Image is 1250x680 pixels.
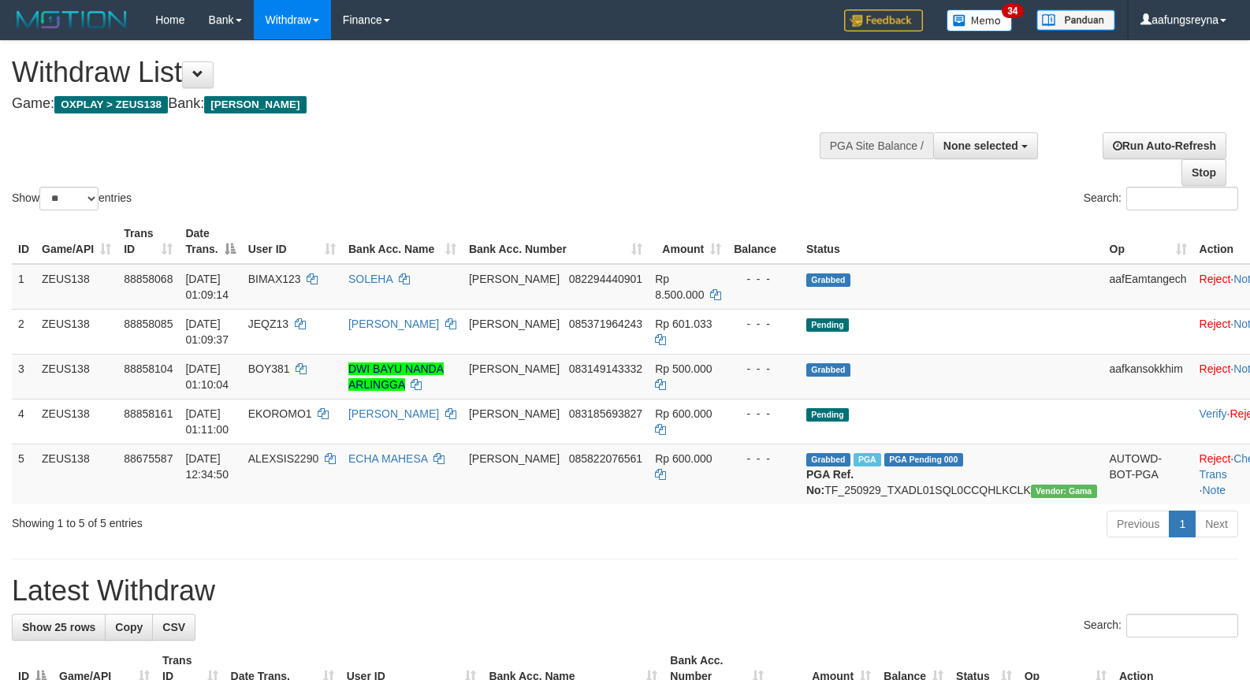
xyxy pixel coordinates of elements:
span: 88858085 [124,318,173,330]
span: Vendor URL: https://trx31.1velocity.biz [1031,485,1097,498]
span: JEQZ13 [248,318,288,330]
a: Next [1195,511,1238,537]
h1: Withdraw List [12,57,817,88]
span: CSV [162,621,185,634]
span: Show 25 rows [22,621,95,634]
a: Reject [1200,452,1231,465]
span: Copy 085822076561 to clipboard [569,452,642,465]
a: DWI BAYU NANDA ARLINGGA [348,362,444,391]
th: User ID: activate to sort column ascending [242,219,342,264]
span: [PERSON_NAME] [469,362,560,375]
th: Bank Acc. Number: activate to sort column ascending [463,219,649,264]
span: None selected [943,139,1018,152]
th: Bank Acc. Name: activate to sort column ascending [342,219,463,264]
span: Rp 600.000 [655,452,712,465]
a: [PERSON_NAME] [348,407,439,420]
span: Copy 083185693827 to clipboard [569,407,642,420]
span: [PERSON_NAME] [469,318,560,330]
span: [DATE] 01:10:04 [185,362,229,391]
td: ZEUS138 [35,399,117,444]
a: Copy [105,614,153,641]
span: 88858068 [124,273,173,285]
span: Rp 500.000 [655,362,712,375]
th: Game/API: activate to sort column ascending [35,219,117,264]
div: - - - [734,271,794,287]
a: [PERSON_NAME] [348,318,439,330]
label: Search: [1084,187,1238,210]
span: 34 [1002,4,1023,18]
select: Showentries [39,187,99,210]
a: Run Auto-Refresh [1103,132,1226,159]
span: [DATE] 01:09:37 [185,318,229,346]
th: Amount: activate to sort column ascending [649,219,727,264]
a: Verify [1200,407,1227,420]
div: - - - [734,451,794,466]
img: panduan.png [1036,9,1115,31]
div: - - - [734,406,794,422]
span: BOY381 [248,362,290,375]
th: Op: activate to sort column ascending [1103,219,1193,264]
span: 88675587 [124,452,173,465]
span: Copy 082294440901 to clipboard [569,273,642,285]
span: Copy 085371964243 to clipboard [569,318,642,330]
a: Show 25 rows [12,614,106,641]
span: Pending [806,408,849,422]
div: Showing 1 to 5 of 5 entries [12,509,509,531]
a: CSV [152,614,195,641]
a: Note [1202,484,1226,496]
span: [PERSON_NAME] [204,96,306,113]
input: Search: [1126,187,1238,210]
td: ZEUS138 [35,264,117,310]
div: - - - [734,316,794,332]
td: aafkansokkhim [1103,354,1193,399]
span: [PERSON_NAME] [469,452,560,465]
a: Reject [1200,273,1231,285]
div: PGA Site Balance / [820,132,933,159]
td: ZEUS138 [35,354,117,399]
span: 88858161 [124,407,173,420]
span: Copy 083149143332 to clipboard [569,362,642,375]
span: [DATE] 01:09:14 [185,273,229,301]
td: TF_250929_TXADL01SQL0CCQHLKCLK [800,444,1103,504]
span: Grabbed [806,363,850,377]
span: Pending [806,318,849,332]
label: Search: [1084,614,1238,637]
img: Button%20Memo.svg [947,9,1013,32]
img: Feedback.jpg [844,9,923,32]
th: Status [800,219,1103,264]
span: [DATE] 01:11:00 [185,407,229,436]
td: ZEUS138 [35,444,117,504]
a: Reject [1200,362,1231,375]
td: aafEamtangech [1103,264,1193,310]
span: Grabbed [806,273,850,287]
span: [PERSON_NAME] [469,407,560,420]
a: 1 [1169,511,1196,537]
span: EKOROMO1 [248,407,312,420]
input: Search: [1126,614,1238,637]
th: Date Trans.: activate to sort column descending [179,219,241,264]
div: - - - [734,361,794,377]
td: ZEUS138 [35,309,117,354]
h1: Latest Withdraw [12,575,1238,607]
img: MOTION_logo.png [12,8,132,32]
b: PGA Ref. No: [806,468,854,496]
th: Balance [727,219,800,264]
span: Grabbed [806,453,850,466]
span: OXPLAY > ZEUS138 [54,96,168,113]
td: 4 [12,399,35,444]
th: Trans ID: activate to sort column ascending [117,219,179,264]
a: Previous [1107,511,1170,537]
td: 5 [12,444,35,504]
span: [DATE] 12:34:50 [185,452,229,481]
a: SOLEHA [348,273,392,285]
label: Show entries [12,187,132,210]
a: ECHA MAHESA [348,452,427,465]
span: [PERSON_NAME] [469,273,560,285]
span: Copy [115,621,143,634]
span: Rp 600.000 [655,407,712,420]
td: 1 [12,264,35,310]
span: BIMAX123 [248,273,301,285]
a: Reject [1200,318,1231,330]
span: Rp 8.500.000 [655,273,704,301]
span: 88858104 [124,362,173,375]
